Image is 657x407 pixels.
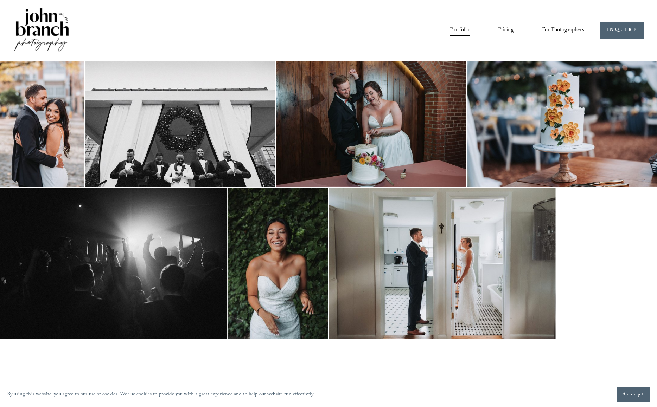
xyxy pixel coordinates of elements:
[623,391,645,398] span: Accept
[13,7,70,54] img: John Branch IV Photography
[542,25,584,36] span: For Photographers
[228,188,328,339] img: Smiling bride in strapless white dress with green leafy background.
[617,387,650,402] button: Accept
[542,24,584,36] a: folder dropdown
[85,61,275,187] img: Group of men in tuxedos standing under a large wreath on a building's entrance.
[450,24,470,36] a: Portfolio
[329,188,556,339] img: A bride in a white dress and a groom in a suit preparing in adjacent rooms with a bathroom and ki...
[276,61,466,187] img: A couple is playfully cutting their wedding cake. The bride is wearing a white strapless gown, an...
[498,24,514,36] a: Pricing
[7,390,315,400] p: By using this website, you agree to our use of cookies. We use cookies to provide you with a grea...
[600,22,644,39] a: INQUIRE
